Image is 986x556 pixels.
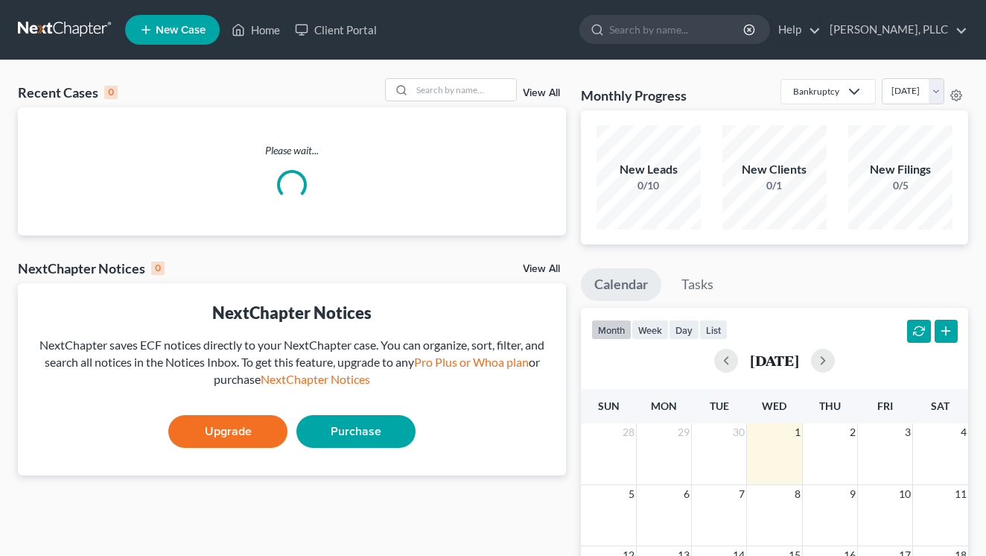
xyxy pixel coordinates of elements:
span: 2 [848,423,857,441]
div: New Clients [722,161,827,178]
button: day [669,320,699,340]
span: 11 [953,485,968,503]
a: View All [523,88,560,98]
span: 28 [621,423,636,441]
div: 0 [151,262,165,275]
a: Tasks [668,268,727,301]
span: 30 [731,423,746,441]
span: 10 [897,485,912,503]
span: 29 [676,423,691,441]
div: NextChapter Notices [18,259,165,277]
a: Pro Plus or Whoa plan [414,355,529,369]
a: NextChapter Notices [261,372,370,386]
h2: [DATE] [750,353,799,368]
a: Upgrade [168,415,287,448]
a: [PERSON_NAME], PLLC [822,16,967,43]
button: month [591,320,632,340]
span: 8 [793,485,802,503]
input: Search by name... [412,79,516,101]
span: Sat [931,399,950,412]
span: Fri [877,399,893,412]
span: Tue [710,399,729,412]
span: New Case [156,25,206,36]
span: Thu [819,399,841,412]
a: Help [771,16,821,43]
div: 0 [104,86,118,99]
h3: Monthly Progress [581,86,687,104]
span: Mon [651,399,677,412]
div: 0/5 [848,178,952,193]
span: 4 [959,423,968,441]
a: Calendar [581,268,661,301]
span: 6 [682,485,691,503]
button: week [632,320,669,340]
input: Search by name... [609,16,745,43]
span: 3 [903,423,912,441]
span: 7 [737,485,746,503]
div: NextChapter Notices [30,301,554,324]
a: Home [224,16,287,43]
span: 9 [848,485,857,503]
div: New Leads [597,161,701,178]
div: Bankruptcy [793,85,839,98]
a: Client Portal [287,16,384,43]
span: Sun [598,399,620,412]
a: View All [523,264,560,274]
a: Purchase [296,415,416,448]
span: 5 [627,485,636,503]
div: Recent Cases [18,83,118,101]
div: 0/10 [597,178,701,193]
button: list [699,320,728,340]
div: NextChapter saves ECF notices directly to your NextChapter case. You can organize, sort, filter, ... [30,337,554,388]
span: 1 [793,423,802,441]
span: Wed [762,399,786,412]
p: Please wait... [18,143,566,158]
div: 0/1 [722,178,827,193]
div: New Filings [848,161,952,178]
